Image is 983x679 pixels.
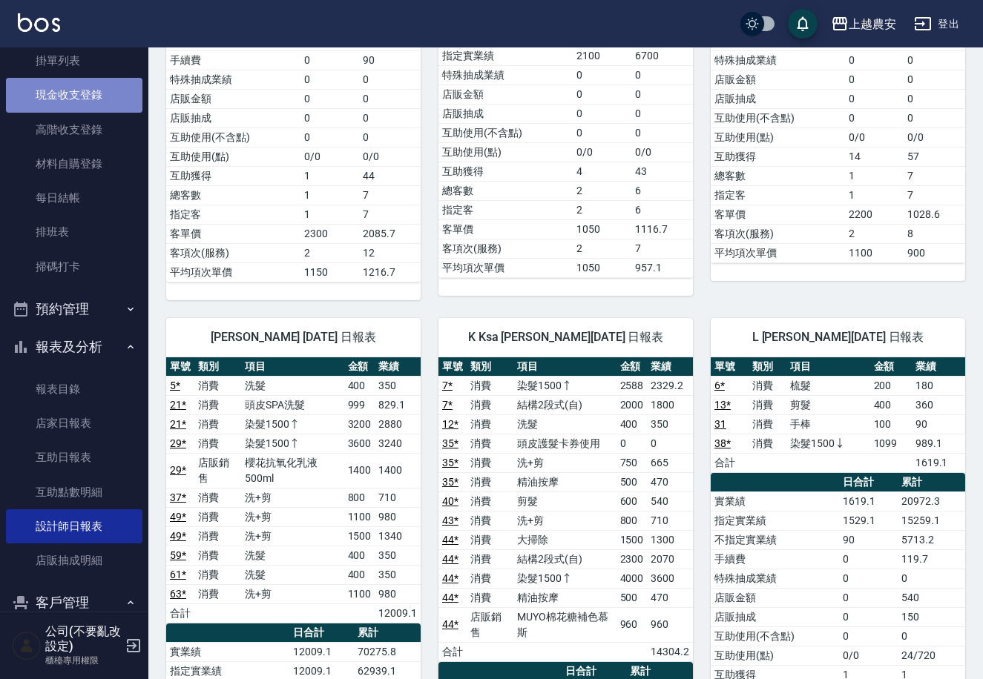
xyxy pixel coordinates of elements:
[166,357,194,377] th: 單號
[908,10,965,38] button: 登出
[6,78,142,112] a: 現金收支登錄
[467,414,513,434] td: 消費
[467,607,513,642] td: 店販銷售
[912,434,965,453] td: 989.1
[617,434,648,453] td: 0
[631,65,693,85] td: 0
[711,357,749,377] th: 單號
[711,357,965,473] table: a dense table
[194,565,241,584] td: 消費
[711,89,845,108] td: 店販抽成
[184,330,403,345] span: [PERSON_NAME] [DATE] 日報表
[300,243,360,262] td: 2
[912,357,965,377] th: 業績
[194,395,241,414] td: 消費
[749,434,786,453] td: 消費
[344,434,375,453] td: 3600
[573,142,632,162] td: 0/0
[513,414,616,434] td: 洗髮
[513,376,616,395] td: 染髮1500↑
[904,166,965,185] td: 7
[344,453,375,488] td: 1400
[194,414,241,434] td: 消費
[438,104,573,123] td: 店販抽成
[573,104,632,123] td: 0
[870,414,912,434] td: 100
[898,511,965,530] td: 15259.1
[898,491,965,511] td: 20972.3
[711,243,845,262] td: 平均項次單價
[839,511,898,530] td: 1529.1
[467,453,513,472] td: 消費
[438,357,467,377] th: 單號
[194,376,241,395] td: 消費
[241,507,343,526] td: 洗+剪
[6,113,142,147] a: 高階收支登錄
[513,453,616,472] td: 洗+剪
[904,205,965,224] td: 1028.6
[711,127,845,147] td: 互助使用(點)
[631,142,693,162] td: 0/0
[513,588,616,607] td: 精油按摩
[344,546,375,565] td: 400
[573,65,632,85] td: 0
[513,569,616,588] td: 染髮1500↑
[839,473,898,492] th: 日合計
[573,239,632,258] td: 2
[6,372,142,406] a: 報表目錄
[711,205,845,224] td: 客單價
[647,491,693,511] td: 540
[344,357,375,377] th: 金額
[898,530,965,549] td: 5713.2
[300,127,360,147] td: 0
[300,166,360,185] td: 1
[845,185,904,205] td: 1
[845,70,904,89] td: 0
[513,472,616,491] td: 精油按摩
[904,127,965,147] td: 0/0
[241,546,343,565] td: 洗髮
[617,530,648,549] td: 1500
[749,414,786,434] td: 消費
[194,584,241,603] td: 消費
[845,205,904,224] td: 2200
[166,185,300,205] td: 總客數
[300,185,360,205] td: 1
[241,376,343,395] td: 洗髮
[839,569,898,588] td: 0
[617,588,648,607] td: 500
[711,108,845,127] td: 互助使用(不含點)
[870,395,912,414] td: 400
[438,219,573,239] td: 客單價
[617,569,648,588] td: 4000
[467,549,513,569] td: 消費
[839,491,898,511] td: 1619.1
[375,526,421,546] td: 1340
[786,357,870,377] th: 項目
[166,357,421,623] table: a dense table
[6,406,142,440] a: 店家日報表
[194,546,241,565] td: 消費
[438,46,573,65] td: 指定實業績
[573,162,632,181] td: 4
[647,376,693,395] td: 2329.2
[711,511,839,530] td: 指定實業績
[6,290,142,328] button: 預約管理
[467,569,513,588] td: 消費
[438,200,573,219] td: 指定客
[711,185,845,205] td: 指定客
[898,626,965,646] td: 0
[870,357,912,377] th: 金額
[194,434,241,453] td: 消費
[617,395,648,414] td: 2000
[711,569,839,588] td: 特殊抽成業績
[300,224,360,243] td: 2300
[456,330,675,345] span: K Ksa [PERSON_NAME][DATE] 日報表
[438,8,693,278] table: a dense table
[617,376,648,395] td: 2588
[711,166,845,185] td: 總客數
[513,434,616,453] td: 頭皮護髮卡券使用
[300,262,360,282] td: 1150
[375,584,421,603] td: 980
[631,46,693,65] td: 6700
